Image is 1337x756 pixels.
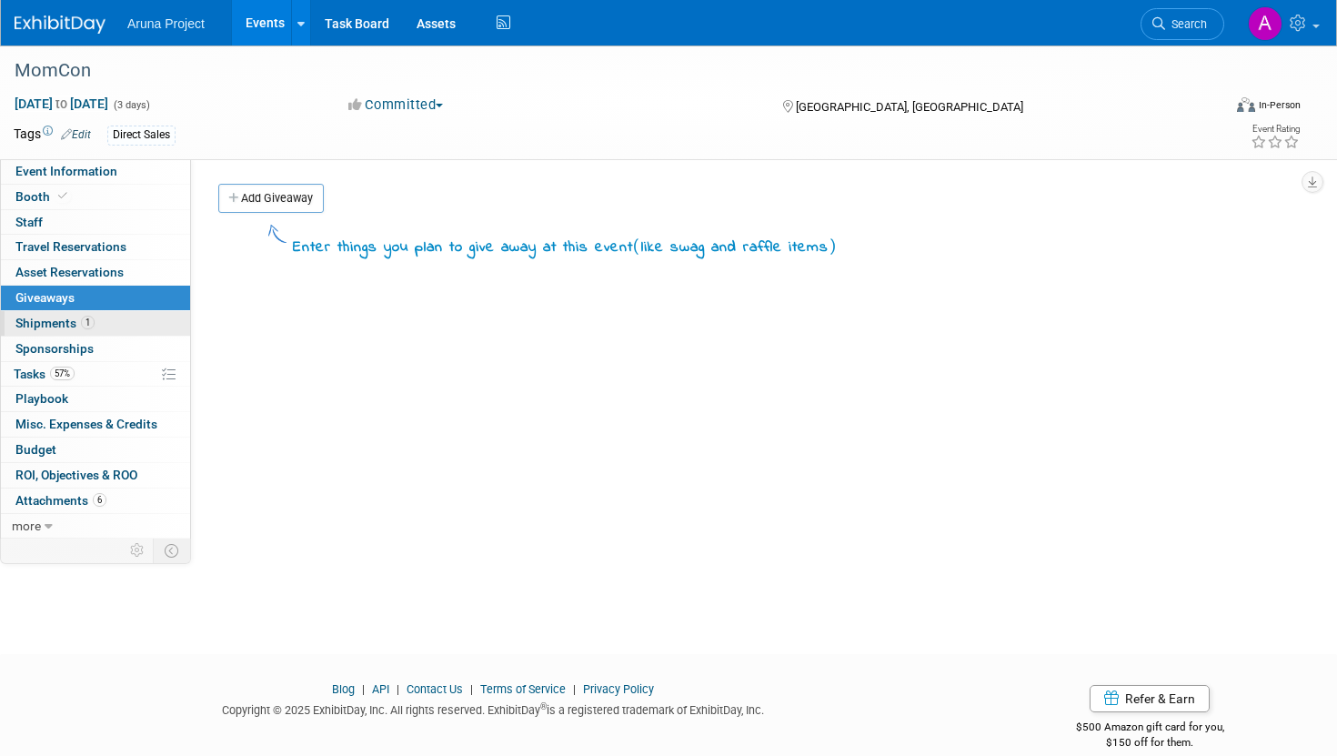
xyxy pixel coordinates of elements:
[829,237,837,255] span: )
[14,125,91,146] td: Tags
[15,341,94,356] span: Sponsorships
[1,362,190,387] a: Tasks57%
[1,412,190,437] a: Misc. Expenses & Credits
[15,15,106,34] img: ExhibitDay
[122,539,154,562] td: Personalize Event Tab Strip
[15,164,117,178] span: Event Information
[1,159,190,184] a: Event Information
[1,185,190,209] a: Booth
[107,126,176,145] div: Direct Sales
[1000,708,1301,750] div: $500 Amazon gift card for you,
[1090,685,1210,712] a: Refer & Earn
[1,286,190,310] a: Giveaways
[15,290,75,305] span: Giveaways
[154,539,191,562] td: Toggle Event Tabs
[1,311,190,336] a: Shipments1
[15,239,126,254] span: Travel Reservations
[1,210,190,235] a: Staff
[61,128,91,141] a: Edit
[407,682,463,696] a: Contact Us
[127,16,205,31] span: Aruna Project
[357,682,369,696] span: |
[15,442,56,457] span: Budget
[15,468,137,482] span: ROI, Objectives & ROO
[8,55,1191,87] div: MomCon
[15,189,71,204] span: Booth
[372,682,389,696] a: API
[1,260,190,285] a: Asset Reservations
[480,682,566,696] a: Terms of Service
[540,701,547,711] sup: ®
[14,367,75,381] span: Tasks
[112,99,150,111] span: (3 days)
[12,519,41,533] span: more
[1,489,190,513] a: Attachments6
[1165,17,1207,31] span: Search
[392,682,404,696] span: |
[1251,125,1300,134] div: Event Rating
[58,191,67,201] i: Booth reservation complete
[342,96,450,115] button: Committed
[1248,6,1282,41] img: April Berg
[14,698,972,719] div: Copyright © 2025 ExhibitDay, Inc. All rights reserved. ExhibitDay is a registered trademark of Ex...
[15,265,124,279] span: Asset Reservations
[466,682,477,696] span: |
[1141,8,1224,40] a: Search
[1109,95,1301,122] div: Event Format
[15,493,106,508] span: Attachments
[15,316,95,330] span: Shipments
[568,682,580,696] span: |
[332,682,355,696] a: Blog
[1,235,190,259] a: Travel Reservations
[81,316,95,329] span: 1
[1,463,190,488] a: ROI, Objectives & ROO
[1,337,190,361] a: Sponsorships
[15,417,157,431] span: Misc. Expenses & Credits
[93,493,106,507] span: 6
[15,391,68,406] span: Playbook
[583,682,654,696] a: Privacy Policy
[293,235,837,259] div: Enter things you plan to give away at this event like swag and raffle items
[50,367,75,380] span: 57%
[15,215,43,229] span: Staff
[1000,735,1301,751] div: $150 off for them.
[53,96,70,111] span: to
[633,237,641,255] span: (
[1,387,190,411] a: Playbook
[1,438,190,462] a: Budget
[1258,98,1301,112] div: In-Person
[218,184,324,213] a: Add Giveaway
[14,96,109,112] span: [DATE] [DATE]
[1237,97,1255,112] img: Format-Inperson.png
[1,514,190,539] a: more
[796,100,1023,114] span: [GEOGRAPHIC_DATA], [GEOGRAPHIC_DATA]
